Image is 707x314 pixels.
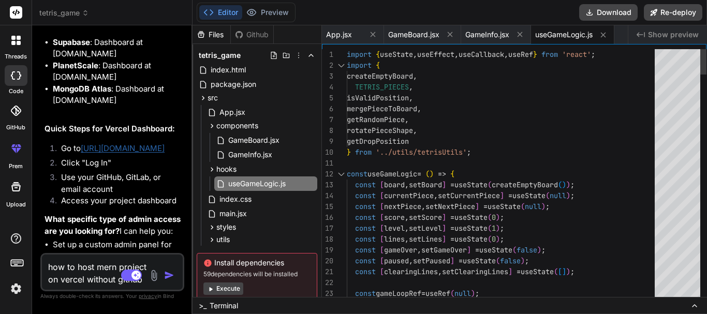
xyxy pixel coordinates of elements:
span: GameBoard.jsx [227,134,281,146]
span: index.css [218,193,253,205]
span: = [450,213,454,222]
span: , [438,267,442,276]
span: = [421,289,425,298]
span: = [459,256,463,265]
span: false [517,245,537,255]
span: => [438,169,446,178]
span: GameInfo.jsx [227,148,273,161]
span: hooks [216,164,237,174]
span: rotatePieceShape [347,126,413,135]
span: ; [467,147,471,157]
span: ] [442,180,446,189]
span: setScore [409,213,442,222]
strong: PlanetScale [53,61,98,70]
button: Re-deploy [644,4,702,21]
div: Click to collapse the range. [334,169,348,180]
div: 2 [322,60,333,71]
span: } [533,50,537,59]
div: 9 [322,136,333,147]
span: from [541,50,558,59]
span: useState [488,202,521,211]
span: { [376,61,380,70]
li: Go to [53,143,182,157]
span: null [454,289,471,298]
span: src [208,93,218,103]
span: const [355,191,376,200]
span: setClearingLines [442,267,508,276]
span: = [450,234,454,244]
span: ( [488,180,492,189]
span: ( [546,191,550,200]
button: Editor [199,5,242,20]
span: ( [512,245,517,255]
div: 18 [322,234,333,245]
span: tetris_game [199,50,241,61]
span: = [475,245,479,255]
span: const [355,289,376,298]
span: ) [566,180,570,189]
span: components [216,121,258,131]
p: I can help you: [45,214,182,237]
span: TETRIS_PIECES [355,82,409,92]
span: ] [442,223,446,233]
span: useState [380,50,413,59]
button: Execute [203,282,243,295]
span: score [384,213,405,222]
div: 4 [322,82,333,93]
span: GameBoard.jsx [388,29,439,40]
span: null [550,191,566,200]
label: Upload [6,200,26,209]
span: Show preview [648,29,699,40]
span: 1 [492,223,496,233]
span: getRandomPiece [347,115,405,124]
span: level [384,223,405,233]
span: , [405,213,409,222]
span: useState [463,256,496,265]
span: ; [525,256,529,265]
span: ( [554,267,558,276]
span: useGameLogic.js [535,29,593,40]
span: paused [384,256,409,265]
span: utils [216,234,230,245]
span: [ [380,223,384,233]
p: Always double-check its answers. Your in Bind [40,291,184,301]
span: ; [570,191,575,200]
span: ) [430,169,434,178]
div: 22 [322,277,333,288]
span: ( [558,180,562,189]
span: ; [591,50,595,59]
span: const [355,245,376,255]
textarea: how to host mern project on vercel without github [42,255,159,286]
span: board [384,180,405,189]
span: ; [475,289,479,298]
label: prem [9,162,23,171]
span: ( [521,202,525,211]
span: , [417,104,421,113]
span: const [355,223,376,233]
span: ; [500,213,504,222]
span: main.jsx [218,207,248,220]
li: : Dashboard at [DOMAIN_NAME] [53,60,182,83]
div: 20 [322,256,333,266]
div: 8 [322,125,333,136]
span: useRef [508,50,533,59]
span: { [450,169,454,178]
span: useGameLogic.js [227,177,287,190]
span: index.html [210,64,247,76]
strong: What specific type of admin access are you looking for? [45,214,183,236]
span: useState [454,223,488,233]
div: 1 [322,49,333,60]
span: ) [537,245,541,255]
span: ] [442,234,446,244]
span: ] [467,245,471,255]
span: ] [475,202,479,211]
div: 7 [322,114,333,125]
span: , [409,93,413,102]
li: Use your GitHub, GitLab, or email account [53,172,182,195]
span: ) [496,223,500,233]
span: useState [454,180,488,189]
span: [ [380,234,384,244]
span: setPaused [413,256,450,265]
span: const [355,267,376,276]
div: Click to collapse the range. [334,60,348,71]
